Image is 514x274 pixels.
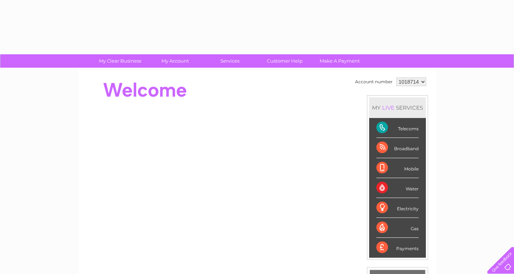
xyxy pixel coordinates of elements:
[310,54,370,68] a: Make A Payment
[200,54,260,68] a: Services
[376,218,419,238] div: Gas
[145,54,205,68] a: My Account
[376,158,419,178] div: Mobile
[90,54,150,68] a: My Clear Business
[376,138,419,158] div: Broadband
[255,54,315,68] a: Customer Help
[376,118,419,138] div: Telecoms
[353,76,394,88] td: Account number
[376,238,419,257] div: Payments
[376,178,419,198] div: Water
[381,104,396,111] div: LIVE
[376,198,419,218] div: Electricity
[369,97,426,118] div: MY SERVICES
